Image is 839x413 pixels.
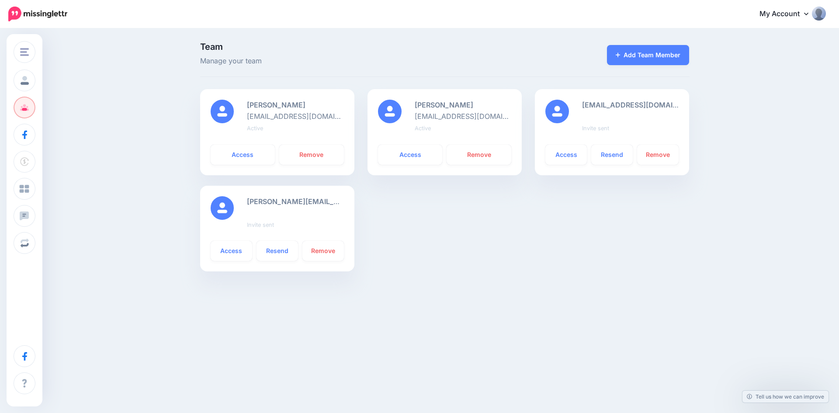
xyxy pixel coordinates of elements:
img: user_default_image_thumb_medium.png [211,100,234,123]
small: Active [415,125,431,132]
img: Missinglettr [8,7,67,21]
div: [EMAIL_ADDRESS][DOMAIN_NAME] [240,100,350,134]
small: Active [247,125,263,132]
a: Access [211,241,252,261]
b: josh@tdfmgmt.biz [247,197,429,206]
b: pascalli@gmail.com [247,101,305,109]
span: Manage your team [200,56,522,67]
img: user_default_image.png [545,100,569,123]
img: menu.png [20,48,29,56]
a: Add Team Member [607,45,690,65]
a: Remove [447,145,511,165]
a: Access [378,145,443,165]
b: jcooke@tdfmgmt.biz [582,101,706,109]
small: Invite sent [582,125,609,132]
small: Invite sent [247,222,274,228]
a: Remove [302,241,344,261]
a: Remove [637,145,679,165]
a: Resend [257,241,298,261]
img: user_default_image_thumb_medium.png [378,100,402,123]
a: Remove [279,145,344,165]
a: Resend [591,145,633,165]
a: Access [211,145,275,165]
div: [EMAIL_ADDRESS][DOMAIN_NAME] [408,100,518,134]
span: Team [200,42,522,51]
a: My Account [751,3,826,25]
a: Tell us how we can improve [742,391,829,403]
img: user_default_image.png [211,196,234,220]
a: Access [545,145,587,165]
b: gcdjohnson@icloud.com [415,101,473,109]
